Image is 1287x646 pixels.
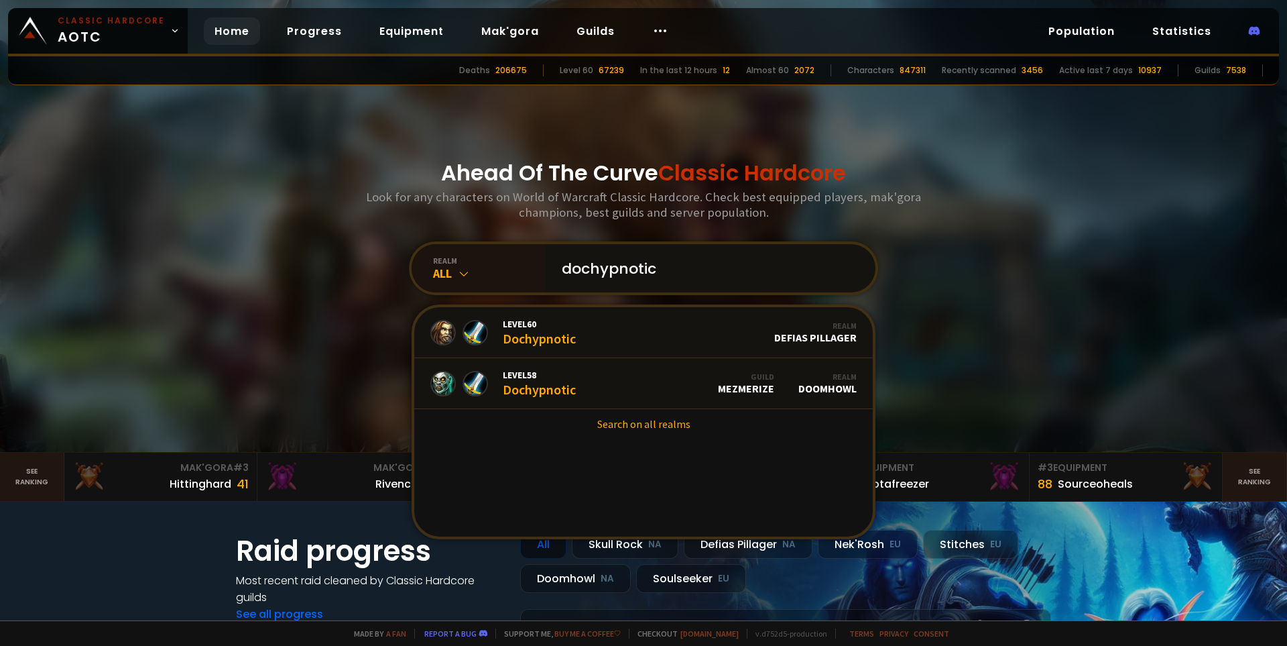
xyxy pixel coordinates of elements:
[560,64,593,76] div: Level 60
[64,453,257,501] a: Mak'Gora#3Hittinghard41
[520,609,1051,645] a: [DATE]zgpetri on godDefias Pillager8 /90
[1138,64,1162,76] div: 10937
[236,572,504,606] h4: Most recent raid cleaned by Classic Hardcore guilds
[1030,453,1223,501] a: #3Equipment88Sourceoheals
[495,629,621,639] span: Support me,
[1059,64,1133,76] div: Active last 7 days
[818,530,918,559] div: Nek'Rosh
[849,629,874,639] a: Terms
[636,564,746,593] div: Soulseeker
[837,453,1030,501] a: #2Equipment88Notafreezer
[746,64,789,76] div: Almost 60
[414,358,873,409] a: Level58DochypnoticGuildMezmerizeRealmDoomhowl
[640,64,717,76] div: In the last 12 hours
[520,530,566,559] div: All
[433,266,546,281] div: All
[798,372,857,395] div: Doomhowl
[923,530,1018,559] div: Stitches
[1058,476,1133,492] div: Sourceoheals
[72,461,249,475] div: Mak'Gora
[845,461,1021,475] div: Equipment
[1194,64,1221,76] div: Guilds
[718,572,729,586] small: EU
[794,64,814,76] div: 2072
[265,461,442,475] div: Mak'Gora
[1038,461,1053,474] span: # 3
[459,64,490,76] div: Deaths
[414,307,873,358] a: Level60DochypnoticRealmDefias Pillager
[572,530,678,559] div: Skull Rock
[782,538,796,551] small: NA
[1038,17,1125,45] a: Population
[276,17,353,45] a: Progress
[601,572,614,586] small: NA
[890,538,901,551] small: EU
[599,64,624,76] div: 67239
[554,629,621,639] a: Buy me a coffee
[495,64,527,76] div: 206675
[233,461,249,474] span: # 3
[58,15,165,47] span: AOTC
[236,606,323,622] a: See all progress
[237,475,249,493] div: 41
[520,564,631,593] div: Doomhowl
[1038,461,1214,475] div: Equipment
[680,629,739,639] a: [DOMAIN_NAME]
[684,530,812,559] div: Defias Pillager
[879,629,908,639] a: Privacy
[774,321,857,344] div: Defias Pillager
[441,157,846,189] h1: Ahead Of The Curve
[747,629,827,639] span: v. d752d5 - production
[503,369,576,398] div: Dochypnotic
[648,538,662,551] small: NA
[1142,17,1222,45] a: Statistics
[1226,64,1246,76] div: 7538
[723,64,730,76] div: 12
[629,629,739,639] span: Checkout
[503,369,576,381] span: Level 58
[914,629,949,639] a: Consent
[369,17,454,45] a: Equipment
[204,17,260,45] a: Home
[1223,453,1287,501] a: Seeranking
[503,318,576,347] div: Dochypnotic
[8,8,188,54] a: Classic HardcoreAOTC
[774,321,857,331] div: Realm
[386,629,406,639] a: a fan
[257,453,450,501] a: Mak'Gora#2Rivench100
[1038,475,1052,493] div: 88
[1022,64,1043,76] div: 3456
[566,17,625,45] a: Guilds
[471,17,550,45] a: Mak'gora
[361,189,926,220] h3: Look for any characters on World of Warcraft Classic Hardcore. Check best equipped players, mak'g...
[424,629,477,639] a: Report a bug
[990,538,1001,551] small: EU
[658,158,846,188] span: Classic Hardcore
[900,64,926,76] div: 847311
[170,476,231,492] div: Hittinghard
[375,476,418,492] div: Rivench
[414,409,873,439] a: Search on all realms
[865,476,929,492] div: Notafreezer
[718,372,774,395] div: Mezmerize
[58,15,165,27] small: Classic Hardcore
[503,318,576,330] span: Level 60
[798,372,857,382] div: Realm
[942,64,1016,76] div: Recently scanned
[433,256,546,266] div: realm
[554,244,859,292] input: Search a character...
[346,629,406,639] span: Made by
[718,372,774,382] div: Guild
[847,64,894,76] div: Characters
[236,530,504,572] h1: Raid progress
